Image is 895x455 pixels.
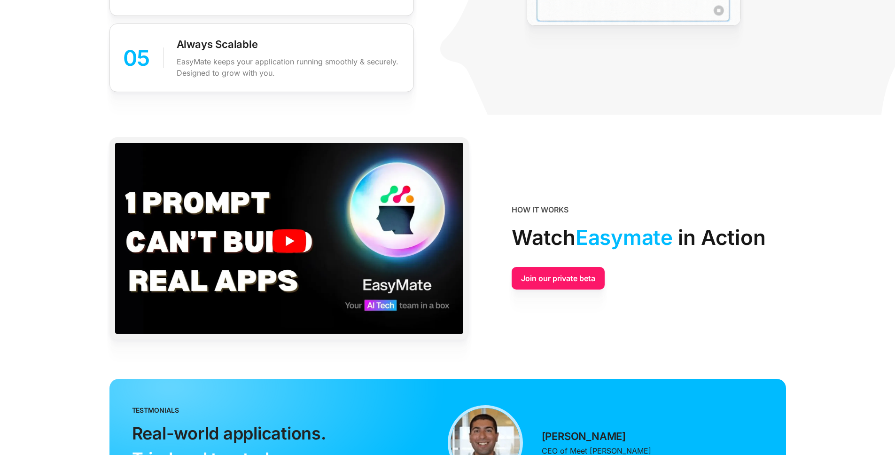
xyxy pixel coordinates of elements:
[512,204,568,215] div: HOW IT WORKS
[177,56,400,78] p: EasyMate keeps your application running smoothly & securely. Designed to grow with you.
[512,267,605,290] a: Join our private beta
[512,221,765,254] div: Watch
[542,429,626,443] p: [PERSON_NAME]
[177,37,258,51] p: Always Scalable
[678,221,766,254] span: in Action
[576,221,673,254] span: Easymate
[132,405,179,415] div: testmonials
[123,41,150,75] div: 05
